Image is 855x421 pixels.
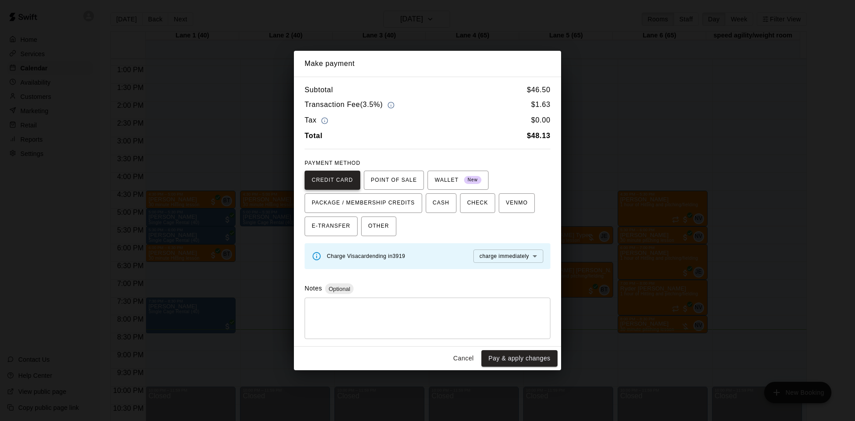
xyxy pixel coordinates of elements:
span: OTHER [368,219,389,233]
span: WALLET [435,173,481,188]
button: Pay & apply changes [481,350,558,367]
b: $ 48.13 [527,132,550,139]
span: charge immediately [480,253,529,259]
span: E-TRANSFER [312,219,350,233]
span: POINT OF SALE [371,173,417,188]
button: PACKAGE / MEMBERSHIP CREDITS [305,193,422,213]
button: CASH [426,193,456,213]
button: CHECK [460,193,495,213]
span: PAYMENT METHOD [305,160,360,166]
button: Cancel [449,350,478,367]
h2: Make payment [294,51,561,77]
b: Total [305,132,322,139]
span: New [464,174,481,186]
button: E-TRANSFER [305,217,358,236]
span: PACKAGE / MEMBERSHIP CREDITS [312,196,415,210]
h6: Transaction Fee ( 3.5% ) [305,99,397,111]
span: CASH [433,196,449,210]
h6: $ 1.63 [531,99,550,111]
span: Optional [325,286,354,292]
span: VENMO [506,196,528,210]
h6: Tax [305,114,330,127]
span: CREDIT CARD [312,173,353,188]
button: OTHER [361,217,396,236]
label: Notes [305,285,322,292]
span: Charge Visa card ending in 3919 [327,253,405,259]
span: CHECK [467,196,488,210]
h6: $ 0.00 [531,114,550,127]
h6: $ 46.50 [527,84,550,96]
h6: Subtotal [305,84,333,96]
button: WALLET New [427,171,489,190]
button: POINT OF SALE [364,171,424,190]
button: VENMO [499,193,535,213]
button: CREDIT CARD [305,171,360,190]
